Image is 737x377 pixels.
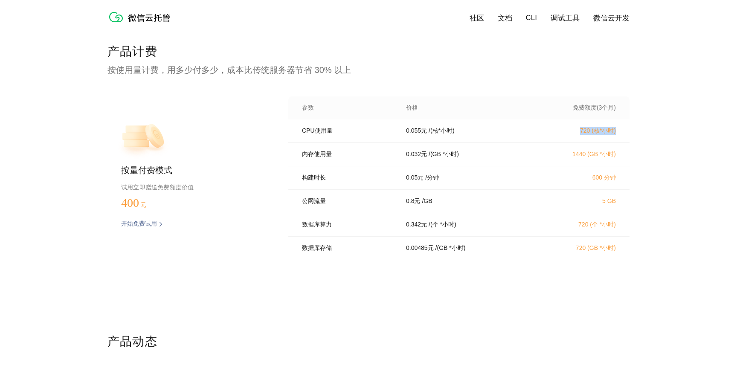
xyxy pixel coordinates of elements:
[121,182,261,193] p: 试用立即赠送免费额度价值
[406,104,418,112] p: 价格
[121,165,261,177] p: 按量付费模式
[406,174,424,182] p: 0.05 元
[541,174,616,182] p: 600 分钟
[526,14,537,22] a: CLI
[107,20,176,27] a: 微信云托管
[498,13,512,23] a: 文档
[302,221,394,229] p: 数据库算力
[541,151,616,158] p: 1440 (GB *小时)
[406,197,420,205] p: 0.8 元
[107,43,630,61] p: 产品计费
[541,221,616,229] p: 720 (个 *小时)
[302,174,394,182] p: 构建时长
[541,244,616,252] p: 720 (GB *小时)
[422,197,432,205] p: / GB
[541,197,616,204] p: 5 GB
[140,202,146,208] span: 元
[541,104,616,112] p: 免费额度(3个月)
[107,333,630,351] p: 产品动态
[551,13,580,23] a: 调试工具
[302,127,394,135] p: CPU使用量
[107,9,176,26] img: 微信云托管
[302,104,394,112] p: 参数
[593,13,630,23] a: 微信云开发
[406,127,427,135] p: 0.055 元
[302,151,394,158] p: 内存使用量
[121,220,157,229] p: 开始免费试用
[470,13,484,23] a: 社区
[406,151,427,158] p: 0.032 元
[429,127,455,135] p: / (核*小时)
[435,244,466,252] p: / (GB *小时)
[429,151,459,158] p: / (GB *小时)
[406,221,427,229] p: 0.342 元
[425,174,439,182] p: / 分钟
[302,197,394,205] p: 公网流量
[107,64,630,76] p: 按使用量计费，用多少付多少，成本比传统服务器节省 30% 以上
[541,127,616,135] p: 720 (核*小时)
[121,196,164,210] p: 400
[429,221,456,229] p: / (个 *小时)
[302,244,394,252] p: 数据库存储
[406,244,434,252] p: 0.00485 元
